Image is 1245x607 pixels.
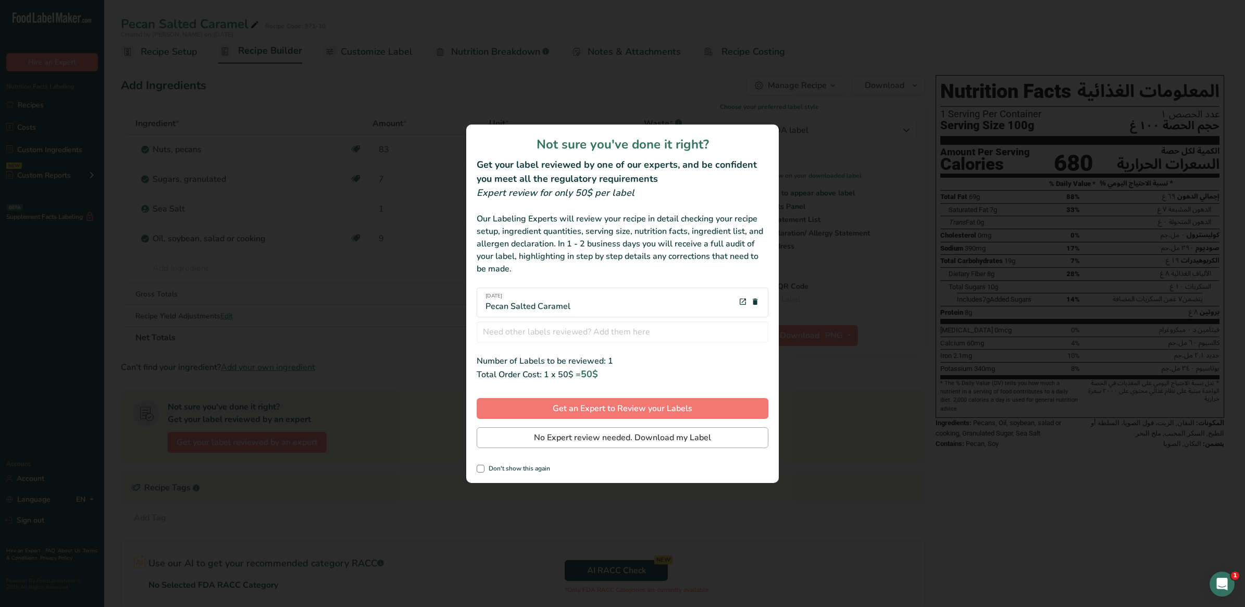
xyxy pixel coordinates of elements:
[1210,572,1235,597] iframe: Intercom live chat
[553,402,692,415] span: Get an Expert to Review your Labels
[477,135,768,154] h1: Not sure you've done it right?
[477,321,768,342] input: Need other labels reviewed? Add them here
[477,355,768,367] div: Number of Labels to be reviewed: 1
[485,292,570,300] span: [DATE]
[477,158,768,186] h2: Get your label reviewed by one of our experts, and be confident you meet all the regulatory requi...
[484,465,550,473] span: Don't show this again
[581,368,598,380] span: 50$
[477,398,768,419] button: Get an Expert to Review your Labels
[477,367,768,381] div: Total Order Cost: 1 x 50$ =
[1231,572,1239,580] span: 1
[534,431,711,444] span: No Expert review needed. Download my Label
[477,213,768,275] div: Our Labeling Experts will review your recipe in detail checking your recipe setup, ingredient qua...
[477,186,768,200] div: Expert review for only 50$ per label
[477,427,768,448] button: No Expert review needed. Download my Label
[485,292,570,313] div: Pecan Salted Caramel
